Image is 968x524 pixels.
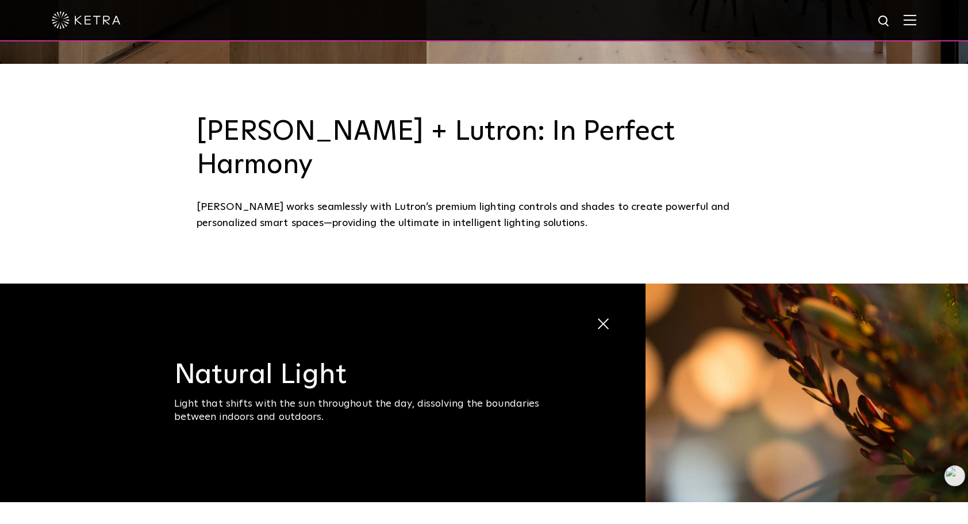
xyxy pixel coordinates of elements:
[174,397,562,424] div: Light that shifts with the sun throughout the day, dissolving the boundaries between indoors and ...
[904,14,916,25] img: Hamburger%20Nav.svg
[197,199,771,232] div: [PERSON_NAME] works seamlessly with Lutron’s premium lighting controls and shades to create power...
[877,14,892,29] img: search icon
[197,116,771,182] h3: [PERSON_NAME] + Lutron: In Perfect Harmony
[174,361,562,389] h3: Natural Light
[646,284,968,502] img: natural_light
[52,12,121,29] img: ketra-logo-2019-white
